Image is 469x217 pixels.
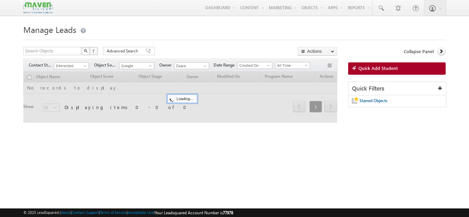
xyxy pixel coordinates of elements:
[404,48,434,55] span: Collapse Panel
[100,210,127,215] a: Terms of Service
[119,62,154,69] a: Google
[359,98,387,103] span: Starred Objects
[61,210,71,215] a: About
[92,48,95,54] span: ?
[348,82,446,95] div: Quick Filters
[214,62,237,68] span: Date Range
[23,24,76,35] span: Manage Leads
[54,63,87,69] span: Interested
[90,47,98,55] button: ?
[223,210,233,215] span: 77978
[23,209,233,216] span: © 2025 LeadSquared | | | | |
[174,62,209,69] input: Type to Search
[54,62,89,69] a: Interested
[72,210,99,215] a: Contact Support
[159,62,174,68] span: Owner
[358,65,398,71] span: Quick Add Student
[237,62,272,69] a: Created On
[348,62,446,75] a: Quick Add Student
[84,49,87,52] img: Search
[168,95,197,103] div: Loading...
[23,2,52,14] img: Custom Logo
[107,48,140,54] span: Advanced Search
[155,210,233,215] span: Your Leadsquared Account Number is
[275,62,308,69] span: All Time
[275,62,310,69] a: All Time
[119,63,152,69] span: Google
[200,63,208,70] a: Show All Items
[298,47,337,56] button: Actions
[128,210,154,215] a: Acceptable Use
[29,62,54,68] span: Contact Stage
[238,62,270,69] span: Created On
[94,62,119,68] span: Object Source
